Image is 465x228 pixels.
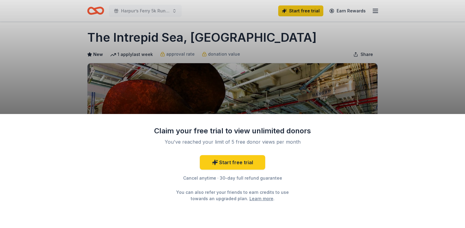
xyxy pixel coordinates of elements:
[154,174,311,182] div: Cancel anytime · 30-day full refund guarantee
[200,155,265,170] a: Start free trial
[249,195,273,202] a: Learn more
[161,138,304,145] div: You've reached your limit of 5 free donor views per month
[171,189,294,202] div: You can also refer your friends to earn credits to use towards an upgraded plan. .
[154,126,311,136] div: Claim your free trial to view unlimited donors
